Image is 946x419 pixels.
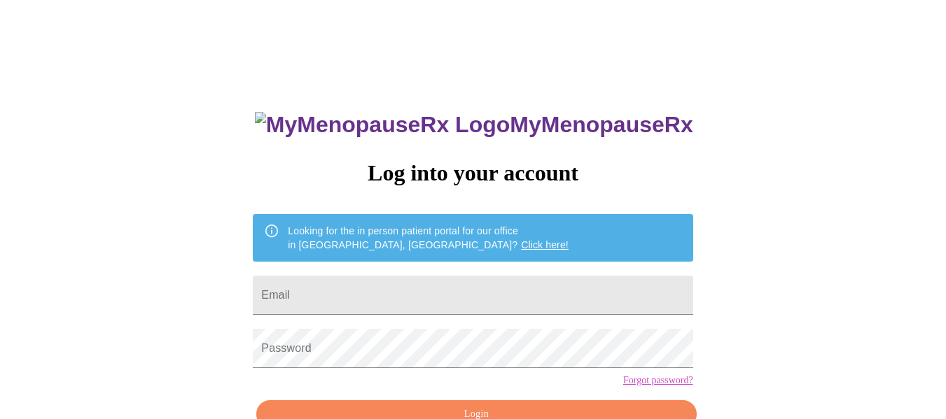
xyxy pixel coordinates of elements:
[255,112,693,138] h3: MyMenopauseRx
[255,112,510,138] img: MyMenopauseRx Logo
[521,239,569,250] a: Click here!
[623,375,693,386] a: Forgot password?
[288,218,569,257] div: Looking for the in person patient portal for our office in [GEOGRAPHIC_DATA], [GEOGRAPHIC_DATA]?
[253,160,693,186] h3: Log into your account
